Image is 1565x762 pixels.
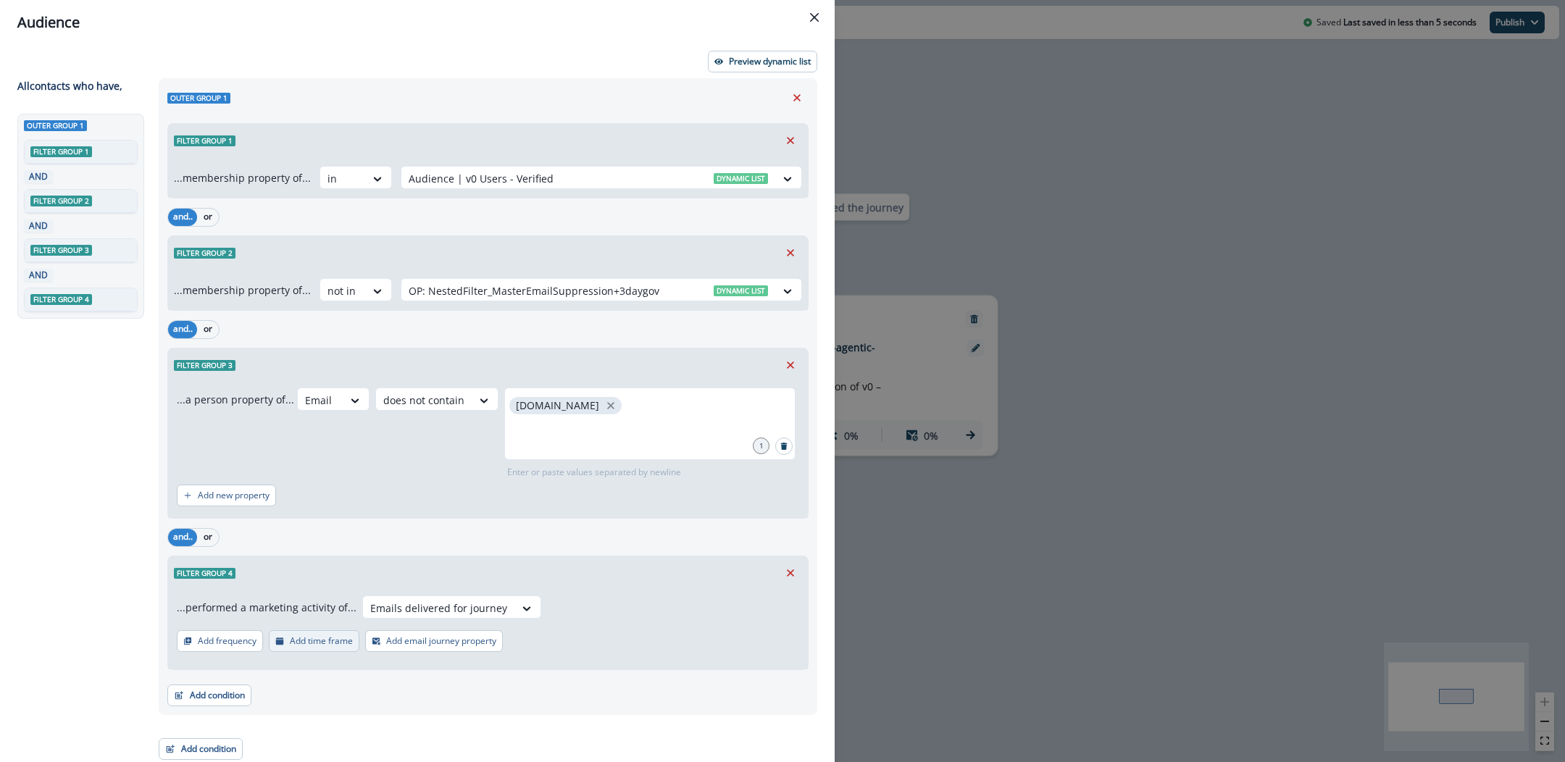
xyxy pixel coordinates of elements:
span: Filter group 4 [30,294,92,305]
button: Search [775,437,793,455]
p: ...membership property of... [174,170,311,185]
span: Filter group 2 [30,196,92,206]
button: Add condition [159,738,243,760]
p: AND [27,170,50,183]
span: Filter group 3 [174,360,235,371]
p: Add time frame [290,636,353,646]
div: Audience [17,12,817,33]
button: or [197,529,219,546]
button: Remove [779,130,802,151]
button: and.. [168,529,197,546]
p: ...a person property of... [177,392,294,407]
button: or [197,209,219,226]
p: Preview dynamic list [729,56,811,67]
div: 1 [753,437,769,454]
p: Add email journey property [386,636,496,646]
p: Enter or paste values separated by newline [504,466,684,479]
span: Filter group 3 [30,245,92,256]
p: AND [27,269,50,282]
button: Remove [779,562,802,584]
button: Add condition [167,684,251,706]
button: Remove [779,354,802,376]
p: AND [27,219,50,233]
button: close [604,398,618,413]
button: or [197,321,219,338]
button: Add new property [177,485,276,506]
p: [DOMAIN_NAME] [516,400,599,412]
p: Add new property [198,490,270,501]
p: ...membership property of... [174,282,311,298]
span: Filter group 4 [174,568,235,579]
button: Close [803,6,826,29]
span: Outer group 1 [24,120,87,131]
p: Add frequency [198,636,256,646]
button: Remove [785,87,809,109]
p: ...performed a marketing activity of... [177,600,356,615]
button: and.. [168,321,197,338]
button: Remove [779,242,802,264]
span: Filter group 1 [174,135,235,146]
span: Filter group 1 [30,146,92,157]
button: Preview dynamic list [708,51,817,72]
span: Outer group 1 [167,93,230,104]
p: All contact s who have, [17,78,122,93]
button: and.. [168,209,197,226]
span: Filter group 2 [174,248,235,259]
button: Add frequency [177,630,263,652]
button: Add email journey property [365,630,503,652]
button: Add time frame [269,630,359,652]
